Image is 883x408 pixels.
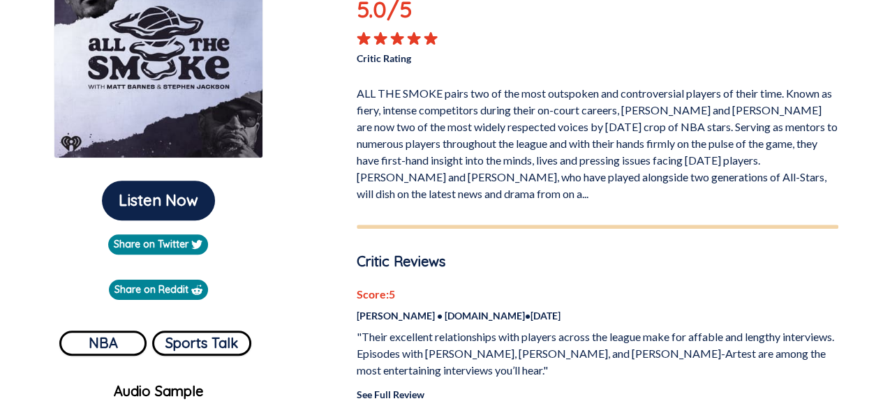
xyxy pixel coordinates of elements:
[59,331,147,356] button: NBA
[357,80,838,202] p: ALL THE SMOKE pairs two of the most outspoken and controversial players of their time. Known as f...
[152,331,251,356] button: Sports Talk
[108,234,208,255] a: Share on Twitter
[109,280,208,300] a: Share on Reddit
[357,286,838,303] p: Score: 5
[357,388,424,400] a: See Full Review
[357,308,838,323] p: [PERSON_NAME] • [DOMAIN_NAME] • [DATE]
[152,325,251,356] a: Sports Talk
[102,181,215,220] button: Listen Now
[357,251,838,272] p: Critic Reviews
[59,325,147,356] a: NBA
[357,328,838,379] p: "Their excellent relationships with players across the league make for affable and lengthy interv...
[11,381,306,402] p: Audio Sample
[357,45,598,66] p: Critic Rating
